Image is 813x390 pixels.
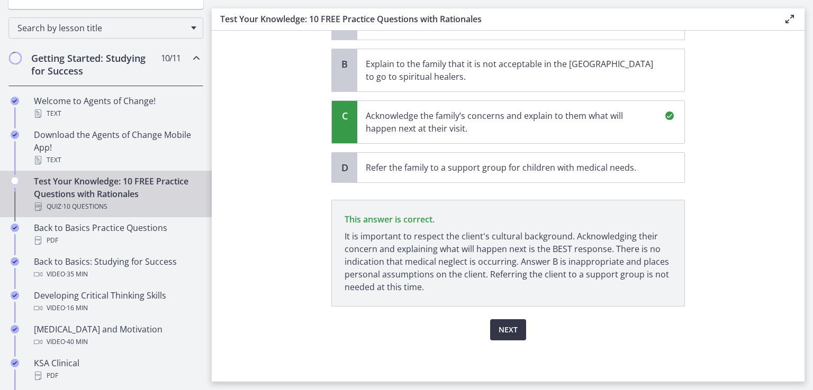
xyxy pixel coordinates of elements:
[338,109,351,122] span: C
[34,336,199,348] div: Video
[34,128,199,166] div: Download the Agents of Change Mobile App!
[11,97,19,105] i: Completed
[338,161,351,174] span: D
[366,109,655,135] p: Acknowledge the family’s concerns and explain to them what will happen next at their visit.
[490,319,526,340] button: Next
[11,359,19,367] i: Completed
[34,154,199,166] div: Text
[11,257,19,266] i: Completed
[34,221,199,247] div: Back to Basics Practice Questions
[34,234,199,247] div: PDF
[34,95,199,120] div: Welcome to Agents of Change!
[11,131,19,139] i: Completed
[34,302,199,314] div: Video
[65,268,88,281] span: · 35 min
[161,52,180,64] span: 10 / 11
[8,17,203,39] div: Search by lesson title
[11,224,19,232] i: Completed
[34,369,199,382] div: PDF
[34,268,199,281] div: Video
[65,336,88,348] span: · 40 min
[366,58,655,83] p: Explain to the family that it is not acceptable in the [GEOGRAPHIC_DATA] to go to spiritual healers.
[34,289,199,314] div: Developing Critical Thinking Skills
[31,52,160,77] h2: Getting Started: Studying for Success
[34,255,199,281] div: Back to Basics: Studying for Success
[345,230,672,293] p: It is important to respect the client's cultural background. Acknowledging their concern and expl...
[34,200,199,213] div: Quiz
[34,357,199,382] div: KSA Clinical
[11,291,19,300] i: Completed
[11,325,19,333] i: Completed
[34,323,199,348] div: [MEDICAL_DATA] and Motivation
[34,107,199,120] div: Text
[499,323,518,336] span: Next
[65,302,88,314] span: · 16 min
[366,161,655,174] p: Refer the family to a support group for children with medical needs.
[338,58,351,70] span: B
[220,13,766,25] h3: Test Your Knowledge: 10 FREE Practice Questions with Rationales
[345,213,435,225] span: This answer is correct.
[34,175,199,213] div: Test Your Knowledge: 10 FREE Practice Questions with Rationales
[61,200,107,213] span: · 10 Questions
[17,22,186,34] span: Search by lesson title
